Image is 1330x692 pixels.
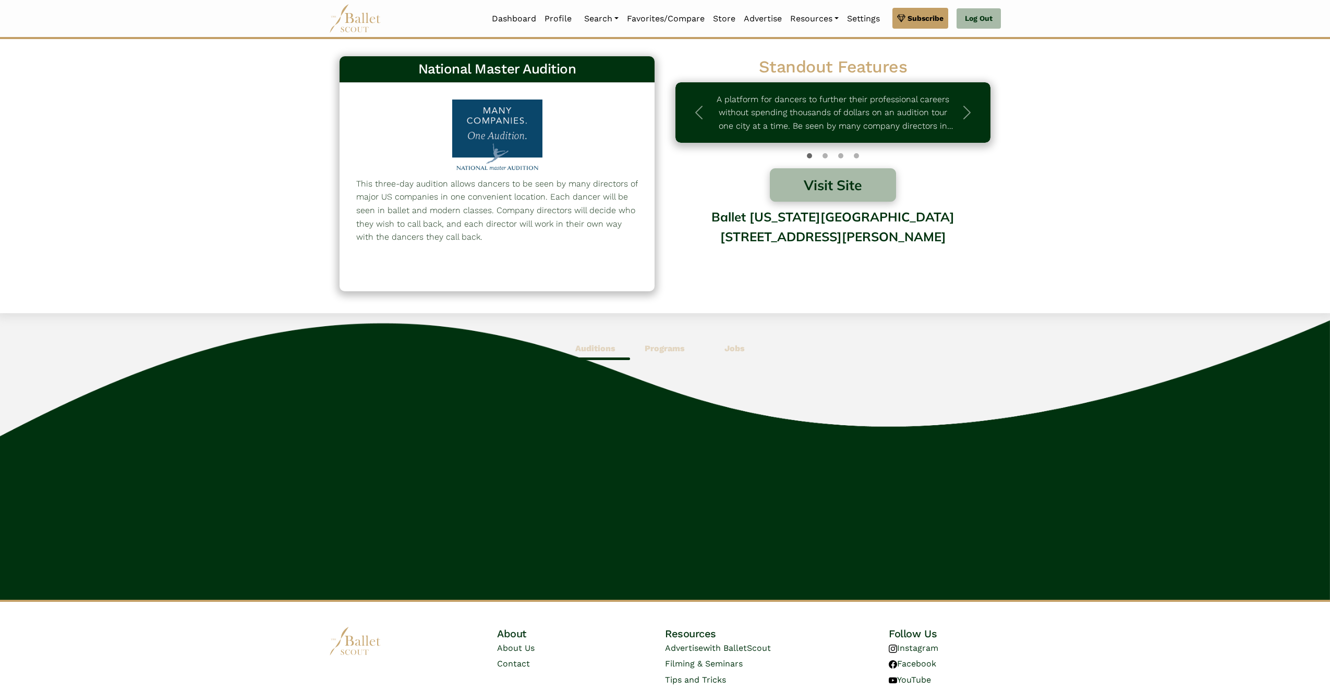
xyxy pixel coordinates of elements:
button: Slide 1 [823,148,828,164]
img: facebook logo [889,660,897,669]
b: Programs [645,343,685,353]
h4: Resources [665,627,833,640]
a: Advertisewith BalletScout [665,643,771,653]
h4: Follow Us [889,627,1001,640]
a: Favorites/Compare [623,8,709,30]
img: youtube logo [889,676,897,685]
p: A platform for dancers to further their professional careers without spending thousands of dollar... [712,93,954,133]
img: instagram logo [889,645,897,653]
button: Visit Site [770,168,896,202]
b: Auditions [575,343,615,353]
a: Facebook [889,659,936,669]
b: Jobs [724,343,745,353]
p: This three-day audition allows dancers to be seen by many directors of major US companies in one ... [356,177,638,244]
img: logo [329,627,381,656]
a: Subscribe [892,8,948,29]
a: YouTube [889,675,931,685]
span: Subscribe [908,13,944,24]
img: gem.svg [897,13,905,24]
a: Search [580,8,623,30]
button: Slide 2 [838,148,843,164]
span: with BalletScout [703,643,771,653]
a: Filming & Seminars [665,659,743,669]
a: Advertise [740,8,786,30]
a: Contact [497,659,530,669]
a: About Us [497,643,535,653]
a: Instagram [889,643,938,653]
button: Slide 0 [807,148,812,164]
h3: National Master Audition [348,60,646,78]
h4: About [497,627,609,640]
a: Resources [786,8,843,30]
h2: Standout Features [675,56,990,78]
a: Settings [843,8,884,30]
a: Tips and Tricks [665,675,726,685]
a: Dashboard [488,8,540,30]
a: Log Out [957,8,1001,29]
button: Slide 3 [854,148,859,164]
a: Store [709,8,740,30]
div: Ballet [US_STATE][GEOGRAPHIC_DATA][STREET_ADDRESS][PERSON_NAME] [675,202,990,280]
a: Profile [540,8,576,30]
